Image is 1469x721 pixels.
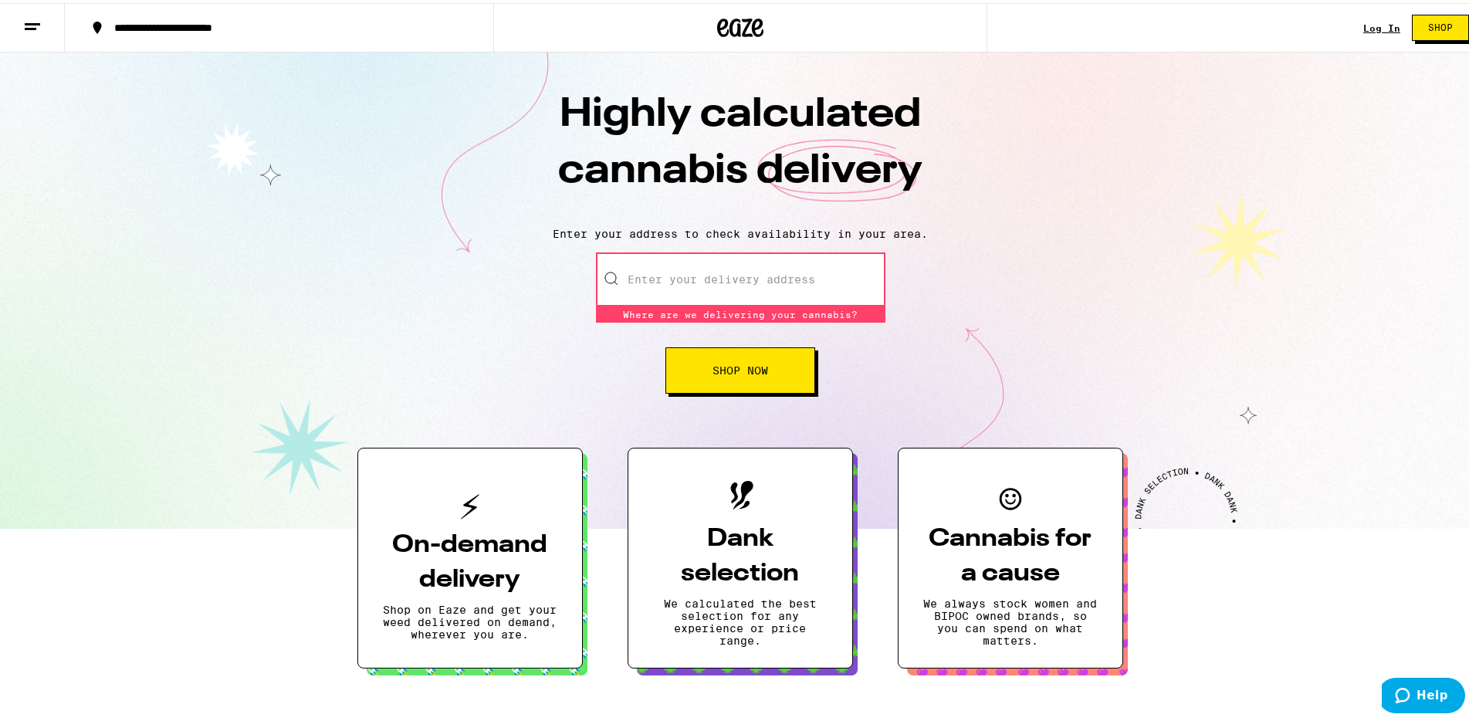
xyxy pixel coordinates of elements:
button: Shop [1412,12,1469,38]
button: Cannabis for a causeWe always stock women and BIPOC owned brands, so you can spend on what matters. [898,445,1123,665]
button: On-demand deliveryShop on Eaze and get your weed delivered on demand, wherever you are. [357,445,583,665]
h3: Cannabis for a cause [923,519,1098,588]
button: Shop Now [665,344,815,391]
h3: On-demand delivery [383,525,557,594]
span: Shop Now [712,362,768,373]
h3: Dank selection [653,519,828,588]
iframe: Opens a widget where you can find more information [1382,675,1465,713]
p: We always stock women and BIPOC owned brands, so you can spend on what matters. [923,594,1098,644]
span: Shop [1428,20,1453,29]
input: Enter your delivery address [596,249,885,303]
p: Enter your address to check availability in your area. [15,225,1465,237]
h1: Highly calculated cannabis delivery [470,84,1010,212]
p: We calculated the best selection for any experience or price range. [653,594,828,644]
button: Dank selectionWe calculated the best selection for any experience or price range. [628,445,853,665]
div: Where are we delivering your cannabis? [596,303,885,320]
p: Shop on Eaze and get your weed delivered on demand, wherever you are. [383,601,557,638]
a: Log In [1363,20,1400,30]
